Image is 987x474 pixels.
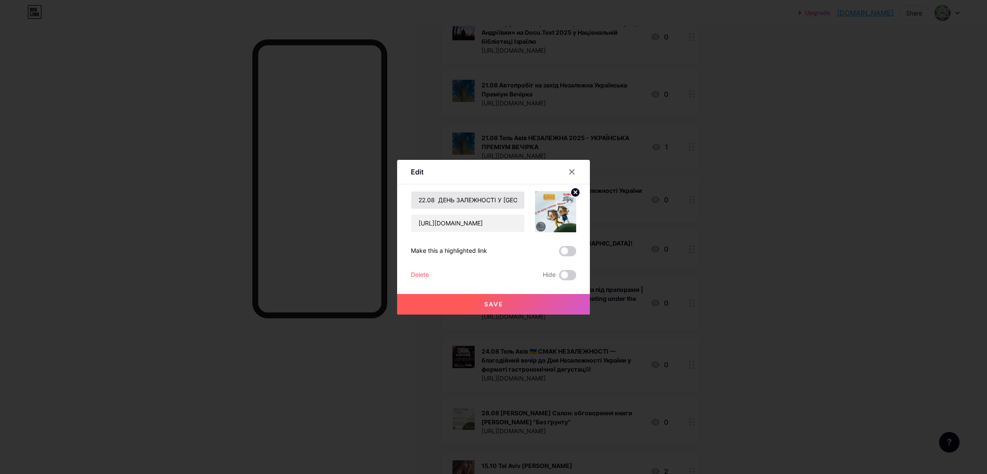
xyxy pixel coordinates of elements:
span: Save [484,300,503,308]
button: Save [397,294,590,315]
input: URL [411,215,524,232]
div: Edit [411,167,424,177]
span: Hide [543,270,556,280]
img: link_thumbnail [535,191,576,232]
div: Delete [411,270,429,280]
input: Title [411,192,524,209]
div: Make this a highlighted link [411,246,487,256]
